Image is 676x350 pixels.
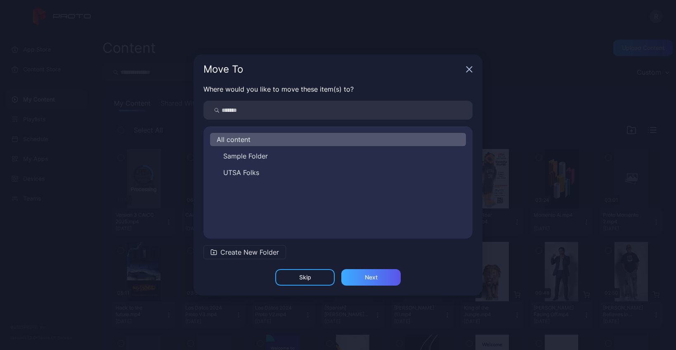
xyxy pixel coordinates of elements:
[365,274,378,281] div: Next
[341,269,401,286] button: Next
[210,166,466,179] button: UTSA Folks
[210,149,466,163] button: Sample Folder
[203,64,463,74] div: Move To
[220,247,279,257] span: Create New Folder
[217,135,251,144] span: All content
[203,84,473,94] p: Where would you like to move these item(s) to?
[299,274,311,281] div: Skip
[223,168,259,177] span: UTSA Folks
[223,151,268,161] span: Sample Folder
[203,245,286,259] button: Create New Folder
[275,269,335,286] button: Skip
